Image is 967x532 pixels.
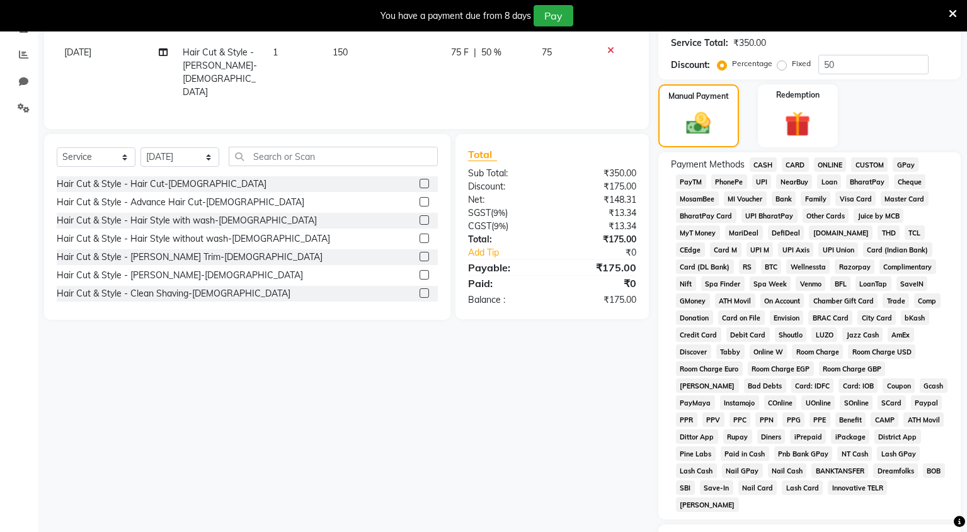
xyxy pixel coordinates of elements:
span: 75 F [451,46,469,59]
div: ₹0 [552,276,646,291]
span: UOnline [801,395,835,410]
div: ₹175.00 [552,293,646,307]
span: Card on File [718,310,765,325]
span: MariDeal [725,225,763,240]
span: Bank [772,191,796,206]
span: Card M [710,242,741,257]
span: Nail Cash [768,463,807,478]
span: Spa Finder [701,276,745,291]
span: GPay [893,157,918,172]
span: Trade [883,293,909,308]
span: UPI [752,174,772,189]
span: [PERSON_NAME] [676,497,739,512]
span: LUZO [811,327,837,342]
span: Coupon [883,378,915,393]
span: PPR [676,412,697,427]
span: Room Charge GBP [819,361,886,376]
span: GMoney [676,293,710,308]
span: AmEx [888,327,914,342]
span: UPI Axis [778,242,813,257]
div: ₹148.31 [552,193,646,207]
label: Redemption [776,89,820,101]
span: Credit Card [676,327,721,342]
label: Manual Payment [668,91,729,102]
span: 150 [333,47,348,58]
span: [PERSON_NAME] [676,378,739,393]
span: Spa Week [750,276,791,291]
span: MosamBee [676,191,719,206]
span: BFL [830,276,850,291]
span: Payment Methods [671,158,745,171]
span: bKash [901,310,929,325]
span: Razorpay [835,259,874,274]
span: Jazz Cash [842,327,883,342]
span: Envision [770,310,804,325]
span: Card: IOB [838,378,878,393]
span: COnline [764,395,797,410]
div: Hair Cut & Style - Hair Cut-[DEMOGRAPHIC_DATA] [57,178,266,191]
span: Room Charge Euro [676,361,743,376]
span: Other Cards [803,208,849,223]
span: Diners [757,429,786,444]
div: Hair Cut & Style - [PERSON_NAME]-[DEMOGRAPHIC_DATA] [57,269,303,282]
span: NearBuy [776,174,812,189]
div: ( ) [459,207,552,220]
span: iPackage [831,429,869,444]
span: Room Charge USD [848,344,915,359]
div: Paid: [459,276,552,291]
span: Benefit [835,412,866,427]
span: PayMaya [676,395,715,410]
span: UPI M [747,242,774,257]
span: MyT Money [676,225,720,240]
div: Hair Cut & Style - Clean Shaving-[DEMOGRAPHIC_DATA] [57,287,290,300]
div: ₹175.00 [552,233,646,246]
span: SBI [676,480,695,495]
span: Lash GPay [877,446,920,461]
span: CUSTOM [851,157,888,172]
input: Search or Scan [229,147,438,166]
img: _gift.svg [777,108,818,140]
div: ₹13.34 [552,207,646,220]
span: Nail Card [738,480,777,495]
span: Gcash [920,378,947,393]
span: Card (Indian Bank) [863,242,932,257]
span: PhonePe [711,174,747,189]
span: PPG [782,412,804,427]
span: Pine Labs [676,446,716,461]
span: | [474,46,476,59]
span: Card (DL Bank) [676,259,734,274]
span: 9% [493,208,505,218]
div: ₹350.00 [552,167,646,180]
div: ( ) [459,220,552,233]
span: PPV [702,412,724,427]
div: You have a payment due from 8 days [381,9,531,23]
div: ₹0 [568,246,646,259]
span: 75 [542,47,552,58]
div: ₹175.00 [552,260,646,275]
span: [DATE] [64,47,91,58]
span: Nail GPay [722,463,763,478]
div: Hair Cut & Style - [PERSON_NAME] Trim-[DEMOGRAPHIC_DATA] [57,251,323,264]
span: Paid in Cash [721,446,769,461]
span: Shoutlo [775,327,807,342]
div: Balance : [459,293,552,307]
div: Total: [459,233,552,246]
span: Discover [676,344,711,359]
span: UPI BharatPay [741,208,798,223]
span: PPN [755,412,777,427]
span: Dreamfolks [873,463,918,478]
span: THD [878,225,900,240]
span: SCard [878,395,906,410]
span: ATH Movil [715,293,755,308]
span: Lash Card [782,480,823,495]
span: 1 [273,47,278,58]
button: Pay [534,5,573,26]
span: Hair Cut & Style - [PERSON_NAME]-[DEMOGRAPHIC_DATA] [183,47,257,98]
span: PayTM [676,174,706,189]
span: Paypal [911,395,942,410]
span: City Card [857,310,896,325]
div: Net: [459,193,552,207]
span: [DOMAIN_NAME] [809,225,873,240]
span: Juice by MCB [854,208,903,223]
span: BharatPay [846,174,889,189]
